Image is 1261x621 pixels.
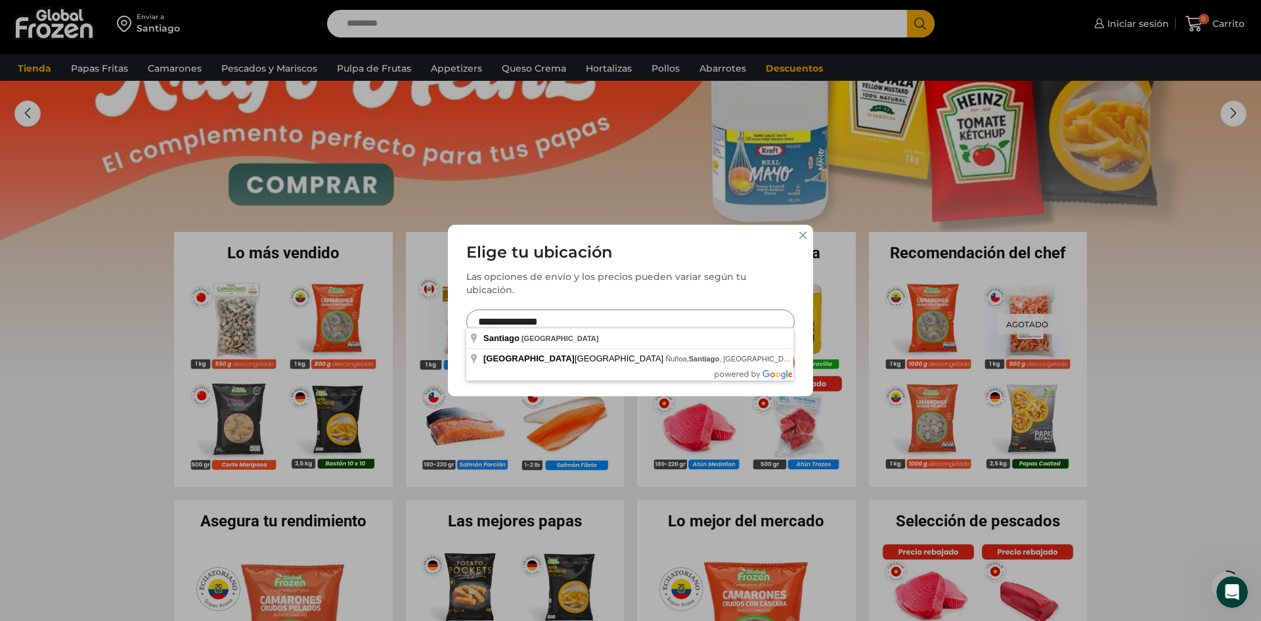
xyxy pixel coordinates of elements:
[1216,576,1248,608] iframe: Intercom live chat
[466,270,795,296] div: Las opciones de envío y los precios pueden variar según tu ubicación.
[521,334,599,342] span: [GEOGRAPHIC_DATA]
[483,333,520,343] span: Santiago
[483,354,575,363] span: [GEOGRAPHIC_DATA]
[665,355,799,363] span: Ñuñoa, , [GEOGRAPHIC_DATA]
[466,243,795,262] h3: Elige tu ubicación
[689,355,719,363] span: Santiago
[483,354,665,363] span: [GEOGRAPHIC_DATA]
